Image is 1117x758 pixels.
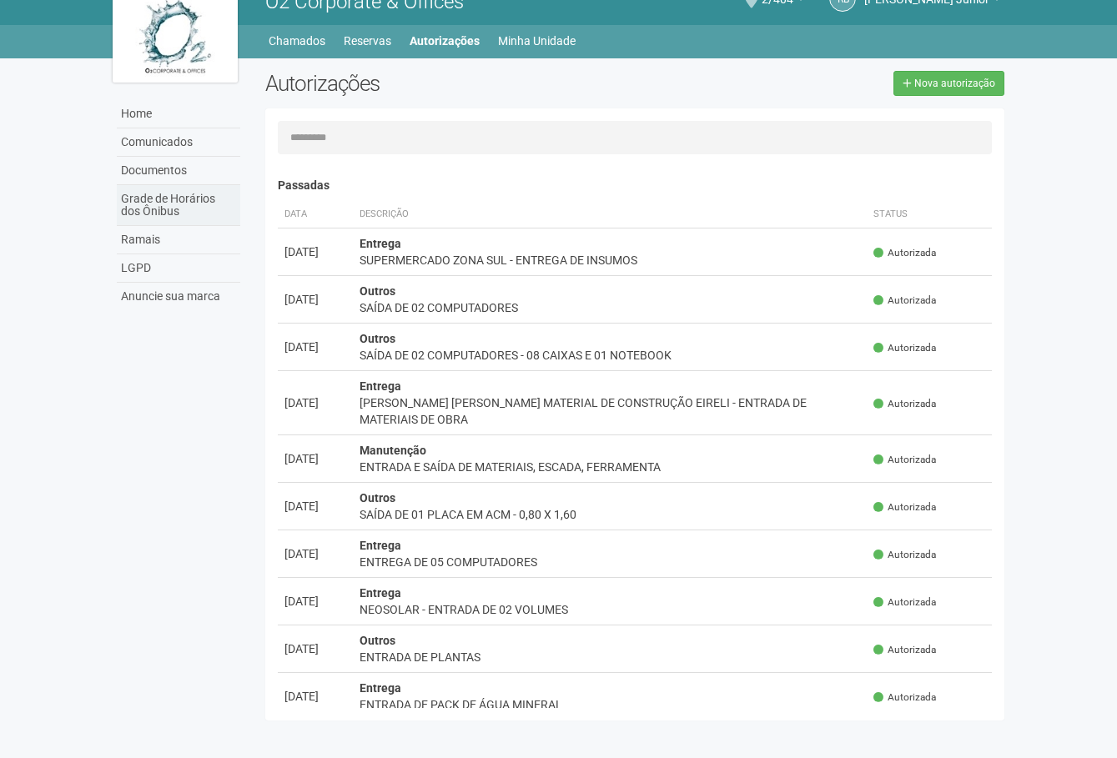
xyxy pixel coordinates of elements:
[360,696,861,713] div: ENTRADA DE PACK DE ÁGUA MINERAL
[360,237,401,250] strong: Entrega
[360,379,401,393] strong: Entrega
[873,453,936,467] span: Autorizada
[269,29,325,53] a: Chamados
[867,201,992,228] th: Status
[360,459,861,475] div: ENTRADA E SAÍDA DE MATERIAIS, ESCADA, FERRAMENTA
[360,299,861,316] div: SAÍDA DE 02 COMPUTADORES
[117,254,240,283] a: LGPD
[117,128,240,157] a: Comunicados
[117,100,240,128] a: Home
[873,548,936,562] span: Autorizada
[117,185,240,226] a: Grade de Horários dos Ônibus
[284,640,346,657] div: [DATE]
[360,332,395,345] strong: Outros
[278,201,353,228] th: Data
[873,595,936,610] span: Autorizada
[360,601,861,618] div: NEOSOLAR - ENTRADA DE 02 VOLUMES
[498,29,576,53] a: Minha Unidade
[360,634,395,647] strong: Outros
[360,554,861,570] div: ENTREGA DE 05 COMPUTADORES
[353,201,868,228] th: Descrição
[360,539,401,552] strong: Entrega
[360,394,861,428] div: [PERSON_NAME] [PERSON_NAME] MATERIAL DE CONSTRUÇÃO EIRELI - ENTRADA DE MATERIAIS DE OBRA
[360,284,395,298] strong: Outros
[284,243,346,260] div: [DATE]
[284,688,346,705] div: [DATE]
[873,500,936,515] span: Autorizada
[360,252,861,269] div: SUPERMERCADO ZONA SUL - ENTREGA DE INSUMOS
[284,394,346,411] div: [DATE]
[284,545,346,562] div: [DATE]
[873,294,936,308] span: Autorizada
[265,71,622,96] h2: Autorizações
[893,71,1004,96] a: Nova autorização
[873,246,936,260] span: Autorizada
[284,291,346,308] div: [DATE]
[278,179,993,192] h4: Passadas
[873,397,936,411] span: Autorizada
[360,586,401,600] strong: Entrega
[117,157,240,185] a: Documentos
[360,491,395,504] strong: Outros
[117,226,240,254] a: Ramais
[117,283,240,310] a: Anuncie sua marca
[360,649,861,665] div: ENTRADA DE PLANTAS
[360,444,426,457] strong: Manutenção
[284,450,346,467] div: [DATE]
[360,681,401,695] strong: Entrega
[410,29,480,53] a: Autorizações
[873,690,936,705] span: Autorizada
[284,498,346,515] div: [DATE]
[914,78,995,89] span: Nova autorização
[873,643,936,657] span: Autorizada
[873,341,936,355] span: Autorizada
[360,506,861,523] div: SAÍDA DE 01 PLACA EM ACM - 0,80 X 1,60
[284,593,346,610] div: [DATE]
[360,347,861,364] div: SAÍDA DE 02 COMPUTADORES - 08 CAIXAS E 01 NOTEBOOK
[284,339,346,355] div: [DATE]
[344,29,391,53] a: Reservas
